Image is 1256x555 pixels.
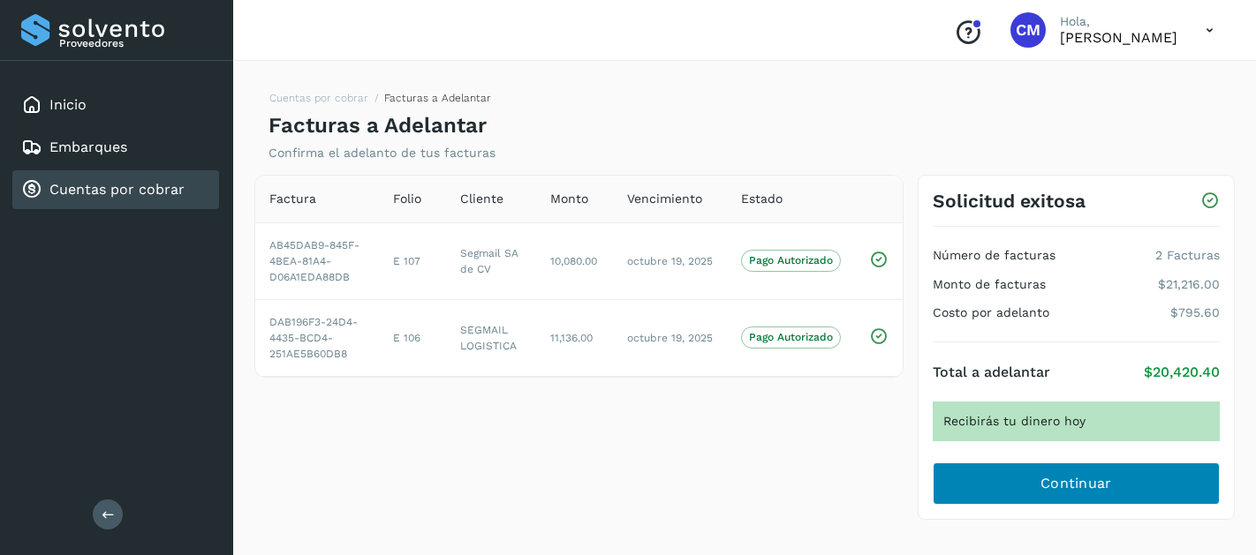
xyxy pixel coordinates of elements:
span: Monto [550,190,588,208]
span: 11,136.00 [550,332,593,344]
td: SEGMAIL LOGISTICA [446,299,536,376]
span: Estado [741,190,783,208]
h4: Monto de facturas [933,277,1046,292]
td: DAB196F3-24D4-4435-BCD4-251AE5B60DB8 [255,299,379,376]
span: Folio [393,190,421,208]
td: AB45DAB9-845F-4BEA-81A4-D06A1EDA88DB [255,222,379,299]
p: Pago Autorizado [749,331,833,343]
h4: Total a adelantar [933,364,1050,380]
span: Continuar [1040,474,1112,493]
p: Confirma el adelanto de tus facturas [269,146,496,161]
div: Inicio [12,86,219,124]
h4: Costo por adelanto [933,305,1049,320]
div: Cuentas por cobrar [12,170,219,209]
button: Continuar [933,462,1220,505]
h4: Facturas a Adelantar [269,113,487,139]
td: Segmail SA de CV [446,222,536,299]
a: Embarques [49,139,127,155]
span: octubre 19, 2025 [627,332,713,344]
span: Facturas a Adelantar [384,92,491,104]
h3: Solicitud exitosa [933,190,1086,212]
p: CARLOS MAIER GARCIA [1060,29,1177,46]
div: Recibirás tu dinero hoy [933,401,1220,441]
span: Cliente [460,190,503,208]
nav: breadcrumb [269,90,491,113]
p: $795.60 [1170,305,1220,320]
span: Vencimiento [627,190,702,208]
p: 2 Facturas [1155,248,1220,263]
span: Factura [269,190,316,208]
span: octubre 19, 2025 [627,255,713,267]
p: $21,216.00 [1158,277,1220,292]
a: Inicio [49,96,87,113]
p: Pago Autorizado [749,254,833,266]
p: Proveedores [59,37,212,49]
div: Embarques [12,128,219,167]
p: $20,420.40 [1144,364,1220,380]
span: 10,080.00 [550,255,597,267]
h4: Número de facturas [933,248,1055,263]
p: Hola, [1060,14,1177,29]
td: E 106 [379,299,446,376]
a: Cuentas por cobrar [269,92,368,104]
a: Cuentas por cobrar [49,181,185,198]
td: E 107 [379,222,446,299]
